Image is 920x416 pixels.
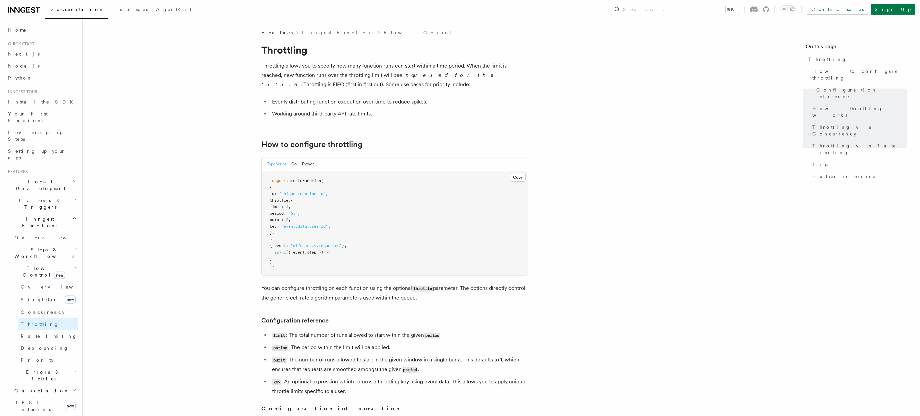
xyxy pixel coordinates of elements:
button: Inngest Functions [5,213,78,232]
span: Configuration reference [816,87,907,100]
span: } [270,230,272,235]
span: .createFunction [286,178,321,183]
code: burst [272,357,286,363]
code: period [272,345,288,351]
span: : [288,198,291,203]
a: Documentation [45,2,108,19]
li: : An optional expression which returns a throttling key using event data. This allows you to appl... [270,377,528,396]
p: You can configure throttling on each function using the optional parameter. The options directly ... [261,284,528,303]
div: Flow Controlnew [12,281,78,366]
a: Setting up your app [5,145,78,164]
span: Features [5,169,28,174]
button: TypeScript [267,157,286,171]
span: "event.data.user_id" [281,224,328,229]
span: Errors & Retries [12,369,72,382]
button: Local Development [5,176,78,194]
span: Home [8,27,27,33]
button: Python [302,157,315,171]
h4: On this page [806,43,907,53]
a: Python [5,72,78,84]
code: throttle [412,286,433,292]
a: Overview [12,232,78,244]
span: } [270,237,272,242]
a: Node.js [5,60,78,72]
span: Documentation [49,7,104,12]
span: Python [8,75,32,81]
span: , [272,230,274,235]
a: Throttling vs Rate Limiting [810,140,907,158]
span: How to configure throttling [812,68,907,81]
span: new [65,296,76,304]
span: Events & Triggers [5,197,73,210]
li: : The period within the limit will be applied. [270,343,528,352]
span: => [323,250,328,255]
button: Steps & Workflows [12,244,78,262]
span: key [270,224,277,229]
a: How to configure throttling [810,65,907,84]
li: Working around third-party API rate limits. [270,109,528,118]
button: Search...⌘K [611,4,739,15]
span: async [274,250,286,255]
span: period [270,211,284,216]
span: : [281,217,284,222]
a: How to configure throttling [261,140,362,149]
span: , [328,224,330,229]
a: Flow Control [384,29,452,36]
a: Contact sales [807,4,868,15]
span: , [326,191,328,196]
button: Go [291,157,297,171]
span: Quick start [5,41,34,47]
span: Examples [112,7,148,12]
span: throttle [270,198,288,203]
span: { [291,198,293,203]
span: } [270,256,272,261]
a: Configuration reference [261,316,329,325]
span: Further reference [812,173,876,180]
span: Local Development [5,178,73,192]
a: Home [5,24,78,36]
a: How throttling works [810,103,907,121]
span: ( [321,178,323,183]
span: id [270,191,274,196]
a: Concurrency [18,306,78,318]
a: Further reference [810,170,907,182]
code: period [424,333,440,338]
span: : [274,191,277,196]
span: Next.js [8,51,40,57]
span: Concurrency [21,310,65,315]
a: Throttling vs Concurrency [810,121,907,140]
button: Errors & Retries [12,366,78,385]
span: { event [270,243,286,248]
span: limit [270,204,281,209]
span: new [65,402,76,410]
p: Throttling allows you to specify how many function runs can start within a time period. When the ... [261,61,528,89]
span: , [298,211,300,216]
span: , [344,243,347,248]
a: Singletonnew [18,293,78,306]
a: Priority [18,354,78,366]
a: Install the SDK [5,96,78,108]
button: Events & Triggers [5,194,78,213]
span: ); [270,263,274,268]
li: : The number of runs allowed to start in the given window in a single burst. This defaults to 1, ... [270,355,528,374]
code: key [272,379,281,385]
span: Overview [21,284,89,290]
span: inngest [270,178,286,183]
span: : [281,204,284,209]
li: : The total number of runs allowed to start within the given . [270,330,528,340]
a: Sign Up [871,4,915,15]
code: period [402,367,418,373]
span: REST Endpoints [14,400,51,412]
span: Throttling [21,321,59,327]
span: { [328,250,330,255]
a: Inngest Functions [302,29,374,36]
strong: Configuration information [261,405,400,412]
span: Cancellation [12,387,69,394]
a: Overview [18,281,78,293]
span: Rate limiting [21,333,77,339]
span: Throttling [808,56,847,63]
span: Setting up your app [8,148,65,160]
button: Cancellation [12,385,78,397]
span: Tips [812,161,829,168]
span: Node.js [8,63,40,69]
